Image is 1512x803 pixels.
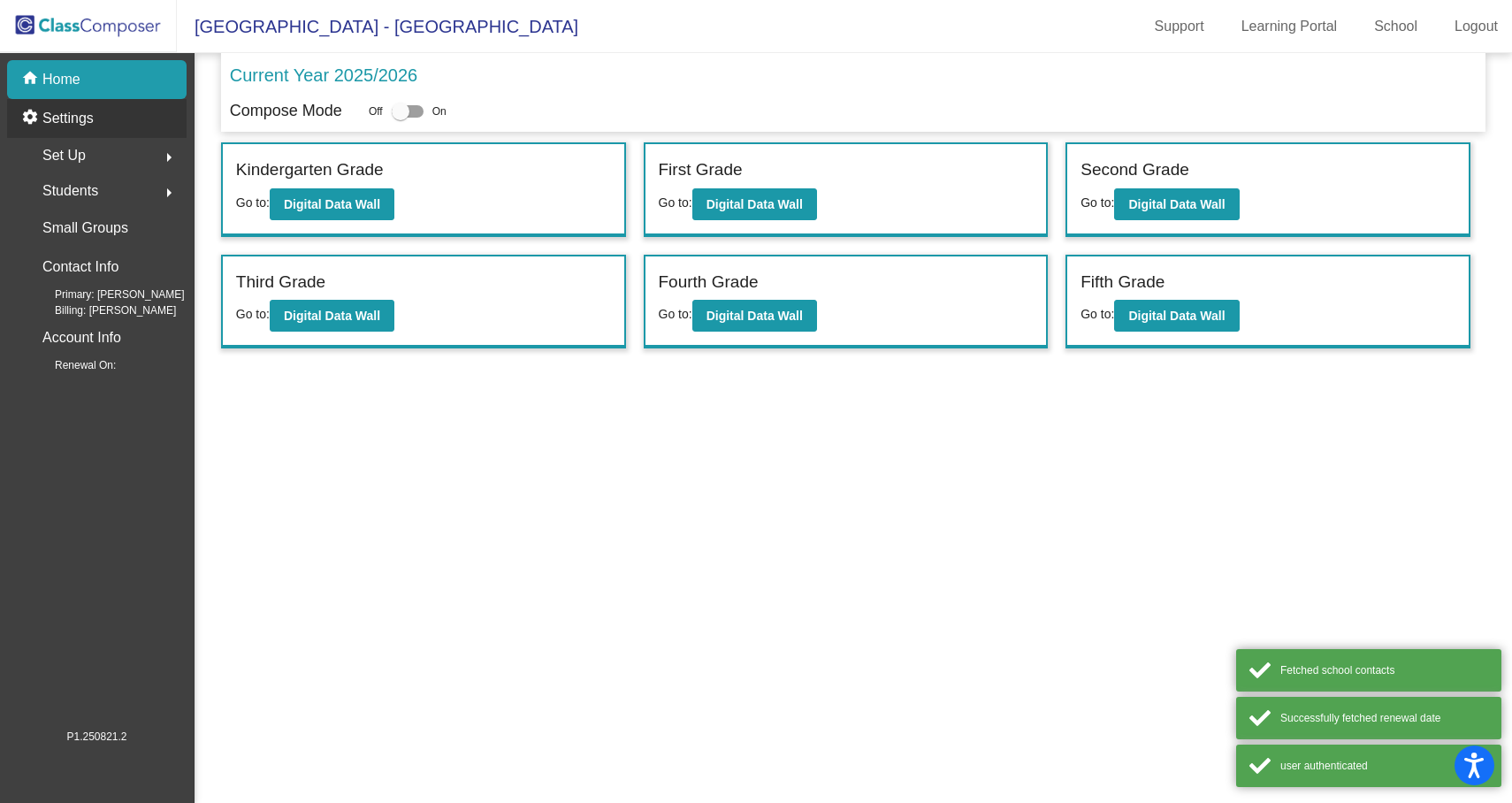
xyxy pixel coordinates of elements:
span: Renewal On: [27,357,116,373]
b: Digital Data Wall [284,309,380,323]
mat-icon: arrow_right [158,182,179,203]
span: Go to: [236,195,270,210]
a: School [1360,12,1432,41]
span: On [432,103,447,119]
p: Compose Mode [230,99,342,123]
span: Go to: [236,307,270,321]
span: Go to: [1081,195,1114,210]
p: Current Year 2025/2026 [230,62,417,88]
button: Digital Data Wall [270,300,394,332]
span: Go to: [1081,307,1114,321]
label: Fourth Grade [659,270,759,295]
a: Support [1141,12,1218,41]
span: Primary: [PERSON_NAME] [27,287,185,302]
span: Go to: [659,307,692,321]
span: Billing: [PERSON_NAME] [27,302,176,318]
b: Digital Data Wall [1128,197,1225,211]
button: Digital Data Wall [692,188,817,220]
p: Small Groups [42,216,128,241]
button: Digital Data Wall [1114,300,1239,332]
p: Account Info [42,325,121,350]
p: Contact Info [42,255,118,279]
b: Digital Data Wall [706,309,803,323]
b: Digital Data Wall [706,197,803,211]
label: Second Grade [1081,157,1189,183]
button: Digital Data Wall [1114,188,1239,220]
span: Off [369,103,383,119]
mat-icon: arrow_right [158,147,179,168]
b: Digital Data Wall [1128,309,1225,323]
mat-icon: settings [21,108,42,129]
label: First Grade [659,157,743,183]
div: Fetched school contacts [1280,662,1488,678]
span: [GEOGRAPHIC_DATA] - [GEOGRAPHIC_DATA] [177,12,578,41]
a: Learning Portal [1227,12,1352,41]
b: Digital Data Wall [284,197,380,211]
p: Home [42,69,80,90]
label: Third Grade [236,270,325,295]
span: Set Up [42,143,86,168]
label: Kindergarten Grade [236,157,384,183]
button: Digital Data Wall [270,188,394,220]
div: user authenticated [1280,758,1488,774]
button: Digital Data Wall [692,300,817,332]
span: Students [42,179,98,203]
div: Successfully fetched renewal date [1280,710,1488,726]
span: Go to: [659,195,692,210]
a: Logout [1440,12,1512,41]
p: Settings [42,108,94,129]
mat-icon: home [21,69,42,90]
label: Fifth Grade [1081,270,1165,295]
